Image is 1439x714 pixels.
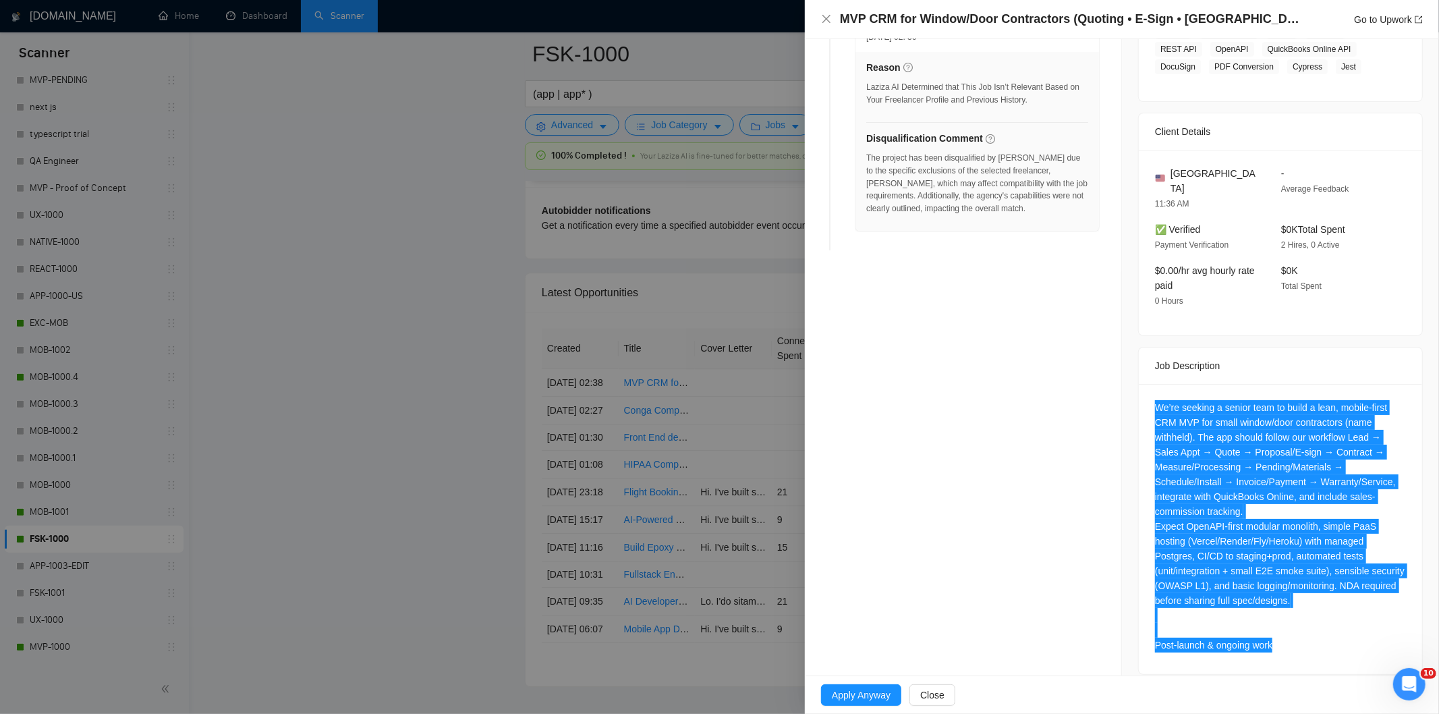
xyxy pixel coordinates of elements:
[1210,42,1254,57] span: OpenAPI
[1170,166,1260,196] span: [GEOGRAPHIC_DATA]
[1354,14,1423,25] a: Go to Upworkexport
[1209,59,1279,74] span: PDF Conversion
[866,61,901,75] h5: Reason
[1287,59,1328,74] span: Cypress
[1155,113,1406,150] div: Client Details
[1281,224,1345,235] span: $0K Total Spent
[866,152,1088,215] div: The project has been disqualified by [PERSON_NAME] due to the specific exclusions of the selected...
[1155,265,1255,291] span: $0.00/hr avg hourly rate paid
[1393,668,1426,701] iframe: Intercom live chat
[832,688,891,703] span: Apply Anyway
[1155,296,1183,306] span: 0 Hours
[821,13,832,24] span: close
[1281,168,1285,179] span: -
[920,688,944,703] span: Close
[1281,240,1340,250] span: 2 Hires, 0 Active
[1281,265,1298,276] span: $0K
[1415,16,1423,24] span: export
[866,81,1088,107] div: Laziza AI Determined that This Job Isn’t Relevant Based on Your Freelancer Profile and Previous H...
[1281,281,1322,291] span: Total Spent
[1155,240,1229,250] span: Payment Verification
[1155,348,1406,384] div: Job Description
[1155,400,1406,653] div: We’re seeking a senior team to build a lean, mobile-first CRM MVP for small window/door contracto...
[903,63,913,72] span: question-circle
[1155,42,1202,57] span: REST API
[866,132,983,146] h5: Disqualification Comment
[1336,59,1361,74] span: Jest
[986,134,995,144] span: question-circle
[840,11,1305,28] h4: MVP CRM for Window/Door Contractors (Quoting • E-Sign • [GEOGRAPHIC_DATA] • Scheduling • Commissi...
[1421,668,1436,679] span: 10
[909,684,955,706] button: Close
[1262,42,1357,57] span: QuickBooks Online API
[1155,224,1201,235] span: ✅ Verified
[1155,59,1201,74] span: DocuSign
[821,13,832,25] button: Close
[1281,184,1349,194] span: Average Feedback
[1155,199,1189,209] span: 11:36 AM
[1156,173,1165,183] img: 🇺🇸
[821,684,901,706] button: Apply Anyway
